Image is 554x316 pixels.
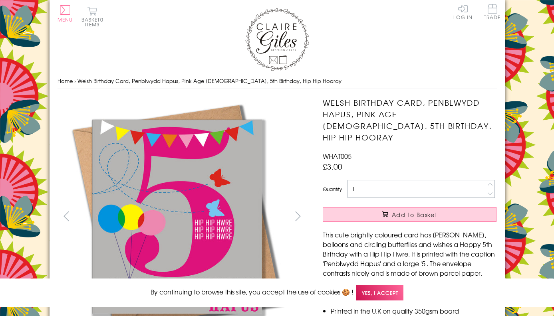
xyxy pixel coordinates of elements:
[323,151,351,161] span: WHAT005
[289,207,307,225] button: next
[453,4,473,20] a: Log In
[323,186,342,193] label: Quantity
[331,306,496,316] li: Printed in the U.K on quality 350gsm board
[484,4,501,20] span: Trade
[58,16,73,23] span: Menu
[323,97,496,143] h1: Welsh Birthday Card, Penblwydd Hapus, Pink Age [DEMOGRAPHIC_DATA], 5th Birthday, Hip Hip Hooray
[245,8,309,71] img: Claire Giles Greetings Cards
[58,73,497,89] nav: breadcrumbs
[58,77,73,85] a: Home
[85,16,103,28] span: 0 items
[356,285,403,300] span: Yes, I accept
[74,77,76,85] span: ›
[323,161,342,172] span: £3.00
[58,207,75,225] button: prev
[77,77,342,85] span: Welsh Birthday Card, Penblwydd Hapus, Pink Age [DEMOGRAPHIC_DATA], 5th Birthday, Hip Hip Hooray
[81,6,103,27] button: Basket0 items
[58,5,73,22] button: Menu
[323,230,496,278] p: This cute brightly coloured card has [PERSON_NAME], balloons and circling butterflies and wishes ...
[392,211,437,219] span: Add to Basket
[323,207,496,222] button: Add to Basket
[484,4,501,21] a: Trade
